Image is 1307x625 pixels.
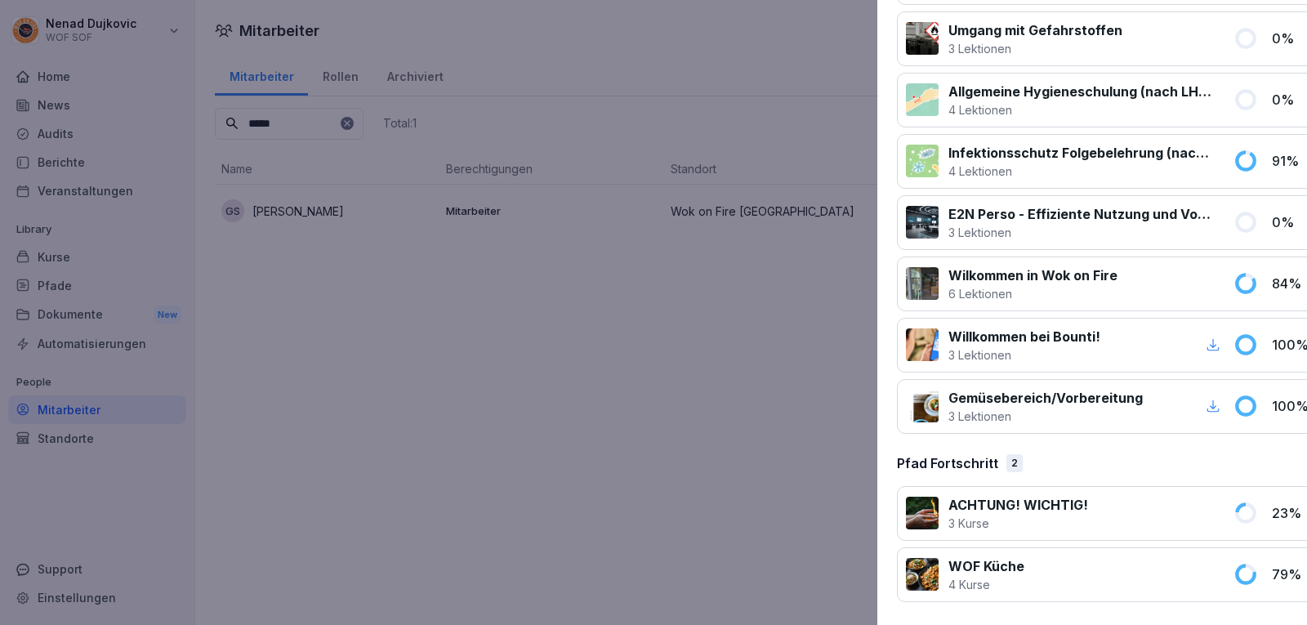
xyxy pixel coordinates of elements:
[948,224,1214,241] p: 3 Lektionen
[948,495,1088,515] p: ACHTUNG! WICHTIG!
[948,204,1214,224] p: E2N Perso - Effiziente Nutzung und Vorteile
[948,143,1214,163] p: Infektionsschutz Folgebelehrung (nach §43 IfSG)
[948,346,1100,364] p: 3 Lektionen
[948,556,1024,576] p: WOF Küche
[948,408,1143,425] p: 3 Lektionen
[948,285,1117,302] p: 6 Lektionen
[948,82,1214,101] p: Allgemeine Hygieneschulung (nach LHMV §4)
[948,576,1024,593] p: 4 Kurse
[948,515,1088,532] p: 3 Kurse
[948,163,1214,180] p: 4 Lektionen
[948,40,1122,57] p: 3 Lektionen
[1006,454,1023,472] div: 2
[948,20,1122,40] p: Umgang mit Gefahrstoffen
[897,453,998,473] p: Pfad Fortschritt
[948,266,1117,285] p: Wilkommen in Wok on Fire
[948,327,1100,346] p: Willkommen bei Bounti!
[948,101,1214,118] p: 4 Lektionen
[948,388,1143,408] p: Gemüsebereich/Vorbereitung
